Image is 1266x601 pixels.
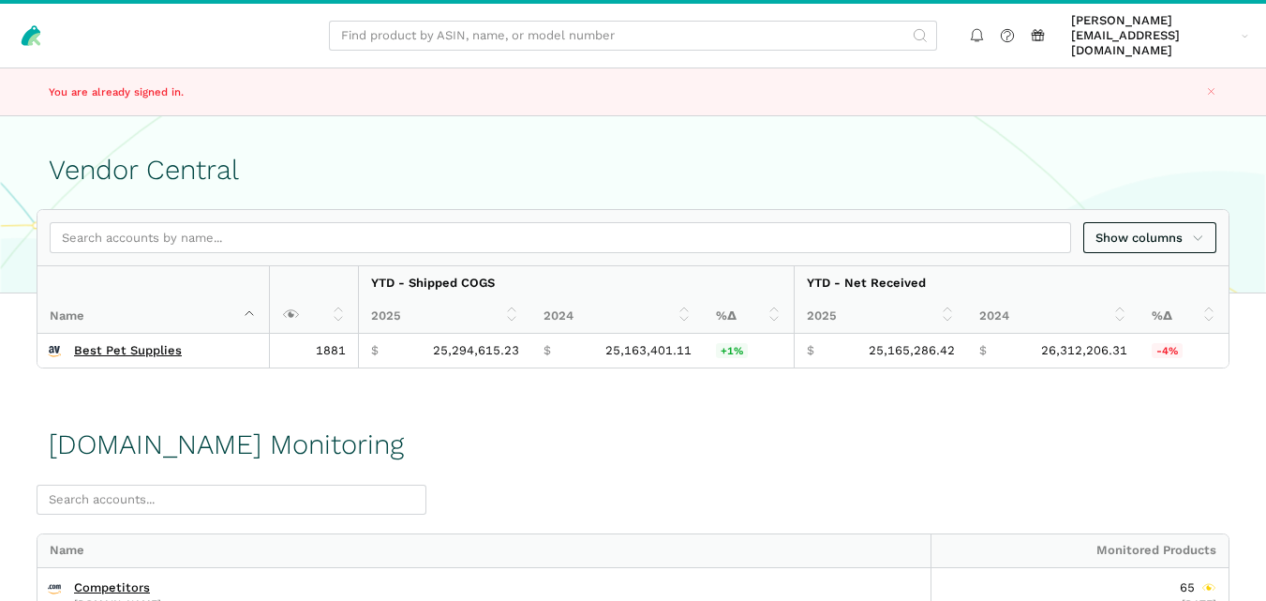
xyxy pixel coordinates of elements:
[704,300,794,334] th: %Δ: activate to sort column ascending
[716,343,748,358] span: +1%
[269,266,358,334] th: : activate to sort column ascending
[1139,334,1229,368] td: -4.36%
[358,300,531,334] th: 2025: activate to sort column ascending
[49,84,475,100] p: You are already signed in.
[1041,343,1127,358] span: 26,312,206.31
[931,534,1229,568] div: Monitored Products
[704,334,794,368] td: 0.52%
[329,21,937,52] input: Find product by ASIN, name, or model number
[1152,343,1183,358] span: -4%
[605,343,692,358] span: 25,163,401.11
[371,343,379,358] span: $
[37,485,426,516] input: Search accounts...
[1139,300,1229,334] th: %Δ: activate to sort column ascending
[49,155,1217,186] h1: Vendor Central
[1071,13,1235,59] span: [PERSON_NAME][EMAIL_ADDRESS][DOMAIN_NAME]
[37,534,931,568] div: Name
[433,343,519,358] span: 25,294,615.23
[74,343,182,358] a: Best Pet Supplies
[74,580,150,595] a: Competitors
[1180,580,1216,595] div: 65
[37,266,269,334] th: Name : activate to sort column descending
[50,222,1071,253] input: Search accounts by name...
[49,429,404,460] h1: [DOMAIN_NAME] Monitoring
[1065,10,1255,62] a: [PERSON_NAME][EMAIL_ADDRESS][DOMAIN_NAME]
[1083,222,1216,253] a: Show columns
[807,343,814,358] span: $
[967,300,1139,334] th: 2024: activate to sort column ascending
[1200,81,1222,102] button: Close
[269,334,358,368] td: 1881
[544,343,551,358] span: $
[807,276,926,290] strong: YTD - Net Received
[1095,229,1204,248] span: Show columns
[794,300,967,334] th: 2025: activate to sort column ascending
[371,276,495,290] strong: YTD - Shipped COGS
[979,343,987,358] span: $
[869,343,955,358] span: 25,165,286.42
[531,300,704,334] th: 2024: activate to sort column ascending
